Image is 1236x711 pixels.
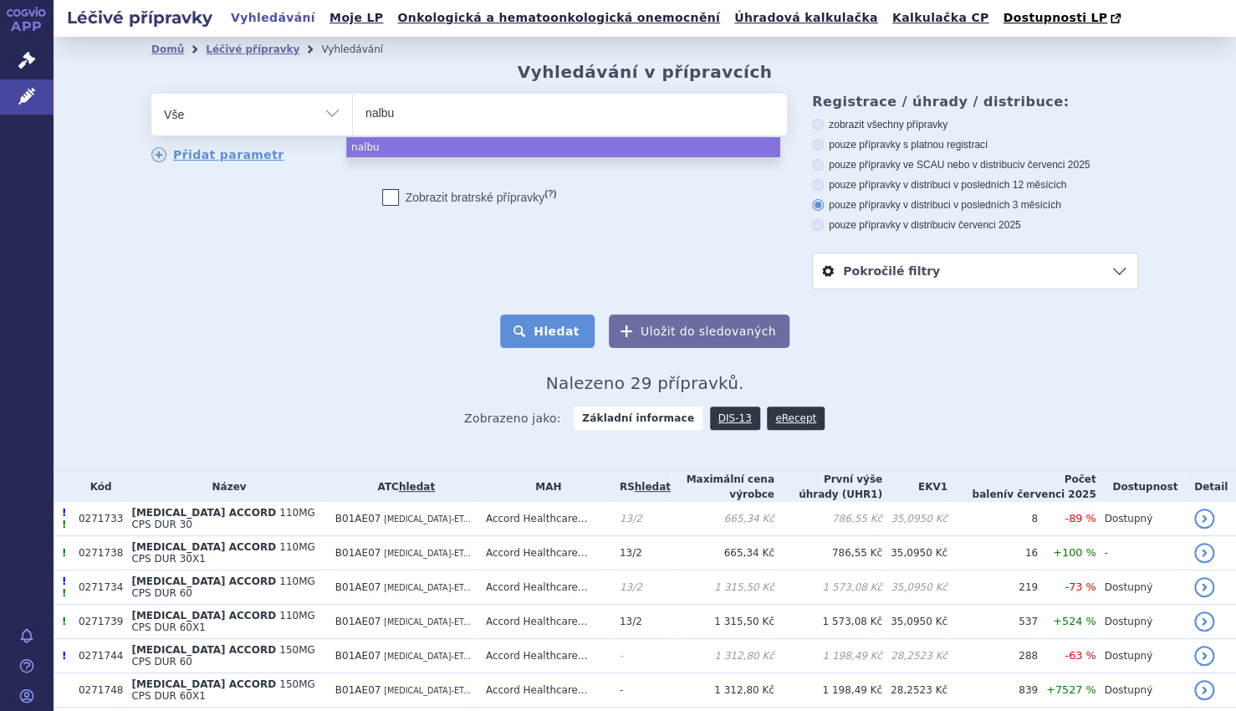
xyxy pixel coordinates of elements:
[131,644,276,656] span: [MEDICAL_DATA] ACCORD
[812,158,1138,171] label: pouze přípravky ve SCAU nebo v distribuci
[887,7,994,29] a: Kalkulačka CP
[882,673,947,708] td: 28,2523 Kč
[335,581,381,593] span: B01AE07
[131,575,314,599] span: 110MG CPS DUR 60
[950,219,1020,231] span: v červenci 2025
[324,7,388,29] a: Moje LP
[620,547,642,559] span: 13/2
[998,7,1129,30] a: Dostupnosti LP
[1053,546,1096,559] span: +100 %
[729,7,883,29] a: Úhradová kalkulačka
[1065,512,1096,524] span: -89 %
[609,315,789,348] button: Uložit do sledovaných
[384,617,471,627] span: [MEDICAL_DATA]-ET...
[812,198,1138,212] label: pouze přípravky v distribuci v posledních 3 měsících
[1096,472,1185,502] th: Dostupnost
[620,616,642,627] span: 13/2
[327,472,478,502] th: ATC
[947,472,1096,502] th: Počet balení
[671,570,774,605] td: 1 315,50 Kč
[947,502,1038,536] td: 8
[812,118,1138,131] label: zobrazit všechny přípravky
[611,472,671,502] th: RS
[1053,615,1096,627] span: +524 %
[131,507,314,530] span: 110MG CPS DUR 30
[70,673,123,708] td: 0271748
[518,62,773,82] h2: Vyhledávání v přípravcích
[1007,488,1096,500] span: v červenci 2025
[1194,577,1214,597] a: detail
[1096,570,1185,605] td: Dostupný
[812,178,1138,192] label: pouze přípravky v distribuci v posledních 12 měsících
[1096,639,1185,673] td: Dostupný
[335,684,381,696] span: B01AE07
[478,605,611,639] td: Accord Healthcare...
[384,583,471,592] span: [MEDICAL_DATA]-ET...
[611,639,671,673] td: -
[70,472,123,502] th: Kód
[70,536,123,570] td: 0271738
[151,147,284,162] a: Přidat parametr
[1186,472,1236,502] th: Detail
[478,673,611,708] td: Accord Healthcare...
[882,639,947,673] td: 28,2523 Kč
[671,502,774,536] td: 665,34 Kč
[774,472,882,502] th: První výše úhrady (UHR1)
[478,536,611,570] td: Accord Healthcare...
[813,253,1137,289] a: Pokročilé filtry
[70,639,123,673] td: 0271744
[384,549,471,558] span: [MEDICAL_DATA]-ET...
[710,407,760,430] a: DIS-13
[70,502,123,536] td: 0271733
[464,407,561,430] span: Zobrazeno jako:
[62,587,66,599] span: Tento přípravek má více úhrad.
[774,536,882,570] td: 786,55 Kč
[131,610,314,633] span: 110MG CPS DUR 60X1
[620,581,642,593] span: 13/2
[812,218,1138,232] label: pouze přípravky v distribuci
[1194,680,1214,700] a: detail
[774,639,882,673] td: 1 198,49 Kč
[335,513,381,524] span: B01AE07
[620,513,642,524] span: 13/2
[1194,646,1214,666] a: detail
[882,570,947,605] td: 35,0950 Kč
[384,686,471,695] span: [MEDICAL_DATA]-ET...
[1065,649,1096,662] span: -63 %
[1019,159,1090,171] span: v červenci 2025
[62,547,66,559] span: Tento přípravek má více úhrad.
[54,6,226,29] h2: Léčivé přípravky
[384,652,471,661] span: [MEDICAL_DATA]-ET...
[346,137,780,157] li: nalbu
[131,610,276,621] span: [MEDICAL_DATA] ACCORD
[131,507,276,519] span: [MEDICAL_DATA] ACCORD
[335,650,381,662] span: B01AE07
[131,644,314,668] span: 150MG CPS DUR 60
[1194,543,1214,563] a: detail
[478,570,611,605] td: Accord Healthcare...
[947,673,1038,708] td: 839
[882,536,947,570] td: 35,0950 Kč
[70,605,123,639] td: 0271739
[546,373,744,393] span: Nalezeno 29 přípravků.
[478,639,611,673] td: Accord Healthcare...
[544,188,556,199] abbr: (?)
[1096,673,1185,708] td: Dostupný
[335,616,381,627] span: B01AE07
[123,472,326,502] th: Název
[882,502,947,536] td: 35,0950 Kč
[399,481,435,493] a: hledat
[392,7,725,29] a: Onkologická a hematoonkologická onemocnění
[321,37,405,62] li: Vyhledávání
[335,547,381,559] span: B01AE07
[812,94,1138,110] h3: Registrace / úhrady / distribuce:
[478,502,611,536] td: Accord Healthcare...
[671,536,774,570] td: 665,34 Kč
[671,673,774,708] td: 1 312,80 Kč
[1046,683,1096,696] span: +7527 %
[1096,536,1185,570] td: -
[151,43,184,55] a: Domů
[611,673,671,708] td: -
[70,570,123,605] td: 0271734
[500,315,595,348] button: Hledat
